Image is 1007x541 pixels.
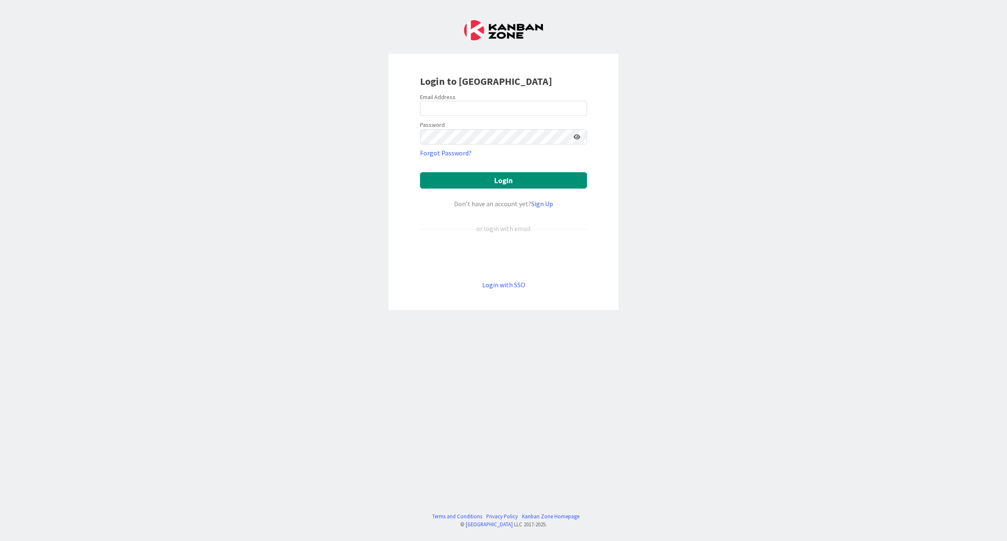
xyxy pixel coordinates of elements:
img: Kanban Zone [464,20,543,40]
label: Password [420,121,445,129]
div: Don’t have an account yet? [420,199,587,209]
a: Privacy Policy [486,512,518,520]
b: Login to [GEOGRAPHIC_DATA] [420,75,552,88]
div: © LLC 2017- 2025 . [428,520,579,528]
div: or login with email [474,223,533,234]
a: Sign Up [531,200,553,208]
button: Login [420,172,587,189]
a: Terms and Conditions [432,512,482,520]
a: Login with SSO [482,281,525,289]
a: Kanban Zone Homepage [522,512,579,520]
a: Forgot Password? [420,148,472,158]
label: Email Address [420,93,456,101]
a: [GEOGRAPHIC_DATA] [466,521,513,528]
iframe: Sign in with Google Button [416,247,591,266]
